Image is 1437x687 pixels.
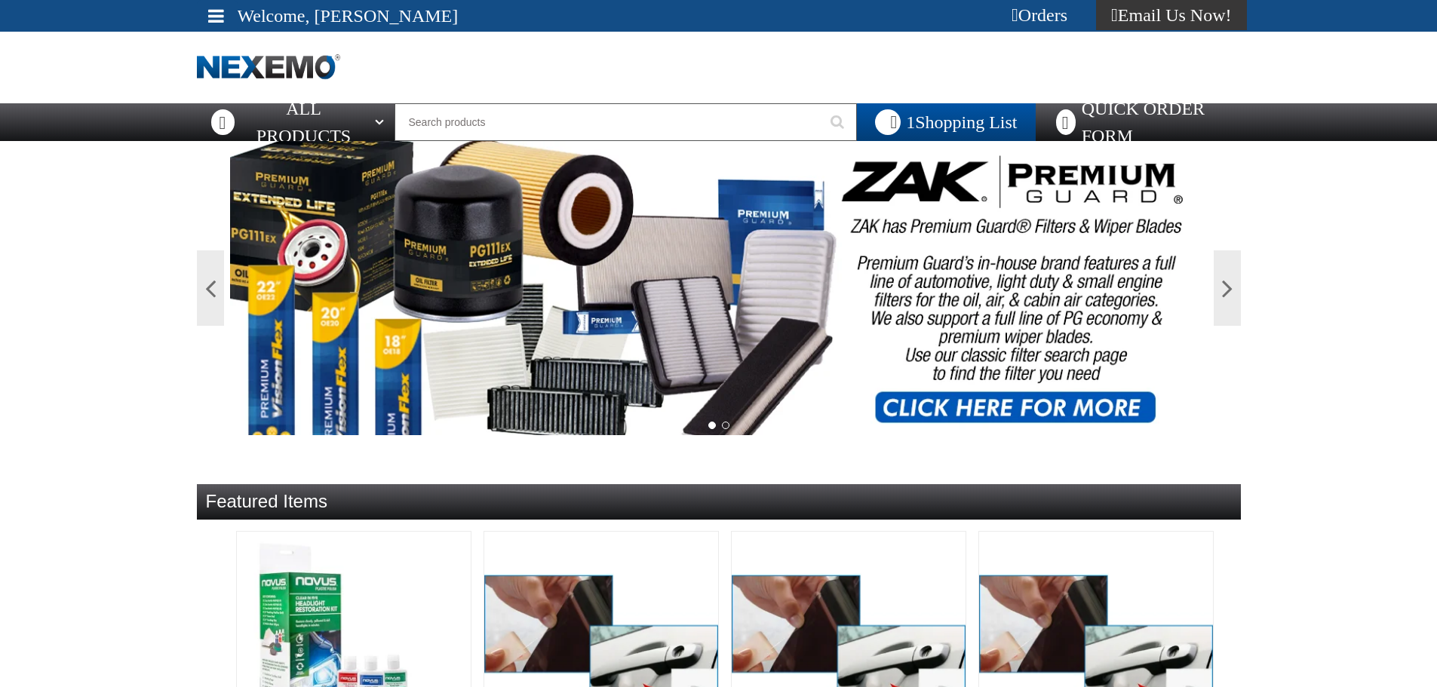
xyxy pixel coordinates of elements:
[708,422,716,429] button: 1 of 2
[197,250,224,326] button: Previous
[819,103,857,141] button: Start Searching
[1036,103,1247,141] a: Quick Order Form
[230,141,1208,435] img: PG Filters & Wipers
[906,112,915,132] strong: 1
[906,112,1017,132] span: Shopping List
[370,103,395,141] button: Open All Products pages
[1214,250,1241,326] button: Next
[241,95,366,149] span: All Products
[857,103,1035,141] button: You have 1 Shopping List. Open to view details
[197,484,1241,520] div: Featured Items
[395,103,858,141] input: Search
[197,54,340,81] img: Nexemo logo
[722,422,729,429] button: 2 of 2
